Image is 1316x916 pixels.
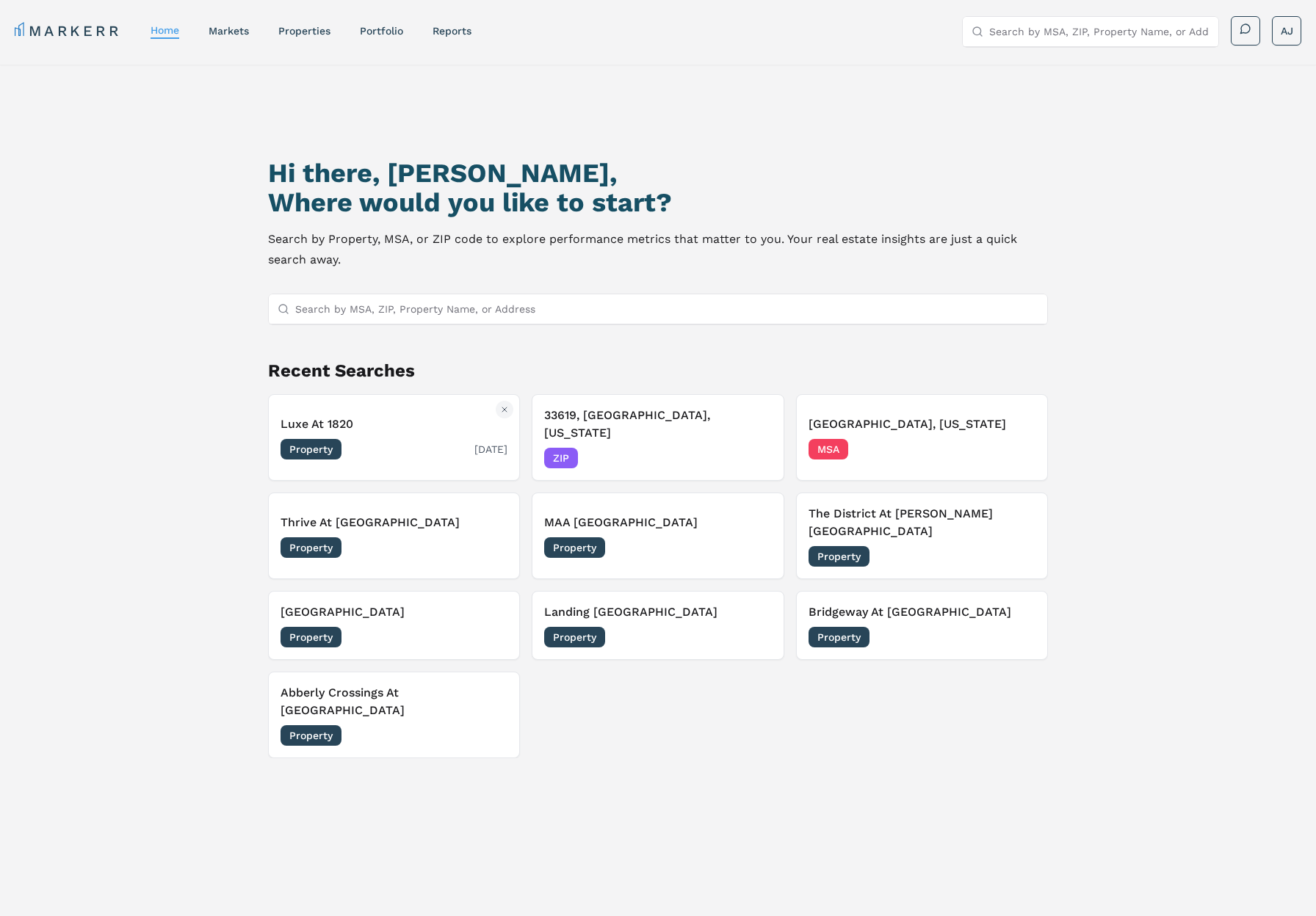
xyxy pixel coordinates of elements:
[809,603,1035,621] h3: Bridgeway At [GEOGRAPHIC_DATA]
[209,25,249,37] a: markets
[739,630,772,644] span: [DATE]
[544,603,771,621] h3: Landing [GEOGRAPHIC_DATA]
[532,591,784,660] button: Remove Landing Double CreekLanding [GEOGRAPHIC_DATA]Property[DATE]
[474,630,507,644] span: [DATE]
[295,294,1038,324] input: Search by MSA, ZIP, Property Name, or Address
[532,394,784,481] button: Remove 33619, Tampa, Florida33619, [GEOGRAPHIC_DATA], [US_STATE]ZIP[DATE]
[268,672,520,758] button: Remove Abberly Crossings At Mckewn PlantationAbberly Crossings At [GEOGRAPHIC_DATA]Property[DATE]
[281,725,341,746] span: Property
[281,684,507,719] h3: Abberly Crossings At [GEOGRAPHIC_DATA]
[268,229,1048,270] p: Search by Property, MSA, or ZIP code to explore performance metrics that matter to you. Your real...
[796,492,1048,579] button: Remove The District At Hamilton PlaceThe District At [PERSON_NAME][GEOGRAPHIC_DATA]Property[DATE]
[544,448,578,468] span: ZIP
[268,159,1048,188] h1: Hi there, [PERSON_NAME],
[278,25,330,37] a: properties
[433,25,471,37] a: reports
[989,17,1210,46] input: Search by MSA, ZIP, Property Name, or Address
[809,546,869,567] span: Property
[151,24,179,36] a: home
[544,537,605,558] span: Property
[474,442,507,457] span: [DATE]
[281,439,341,459] span: Property
[809,505,1035,540] h3: The District At [PERSON_NAME][GEOGRAPHIC_DATA]
[496,401,513,418] button: Remove Luxe At 1820
[796,591,1048,660] button: Remove Bridgeway At ChattanoogaBridgeway At [GEOGRAPHIC_DATA]Property[DATE]
[809,415,1035,433] h3: [GEOGRAPHIC_DATA], [US_STATE]
[268,591,520,660] button: Remove Bell Southpark[GEOGRAPHIC_DATA]Property[DATE]
[532,492,784,579] button: Remove MAA Chancellor ParkMAA [GEOGRAPHIC_DATA]Property[DATE]
[474,728,507,743] span: [DATE]
[15,21,121,41] a: MARKERR
[796,394,1048,481] button: Remove Brandon, Florida[GEOGRAPHIC_DATA], [US_STATE]MSA[DATE]
[544,407,771,442] h3: 33619, [GEOGRAPHIC_DATA], [US_STATE]
[281,627,341,647] span: Property
[281,415,507,433] h3: Luxe At 1820
[809,439,848,459] span: MSA
[544,627,605,647] span: Property
[268,188,1048,217] h2: Where would you like to start?
[474,540,507,555] span: [DATE]
[281,603,507,621] h3: [GEOGRAPHIC_DATA]
[268,359,1048,382] h2: Recent Searches
[281,537,341,558] span: Property
[1002,630,1035,644] span: [DATE]
[739,540,772,555] span: [DATE]
[1002,442,1035,457] span: [DATE]
[739,451,772,465] span: [DATE]
[809,627,869,647] span: Property
[360,25,403,37] a: Portfolio
[268,492,520,579] button: Remove Thrive At University CityThrive At [GEOGRAPHIC_DATA]Property[DATE]
[268,394,520,481] button: Remove Luxe At 1820Luxe At 1820Property[DATE]
[1272,16,1301,46] button: AJ
[1281,23,1293,38] span: AJ
[544,514,771,531] h3: MAA [GEOGRAPHIC_DATA]
[281,514,507,531] h3: Thrive At [GEOGRAPHIC_DATA]
[1002,549,1035,564] span: [DATE]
